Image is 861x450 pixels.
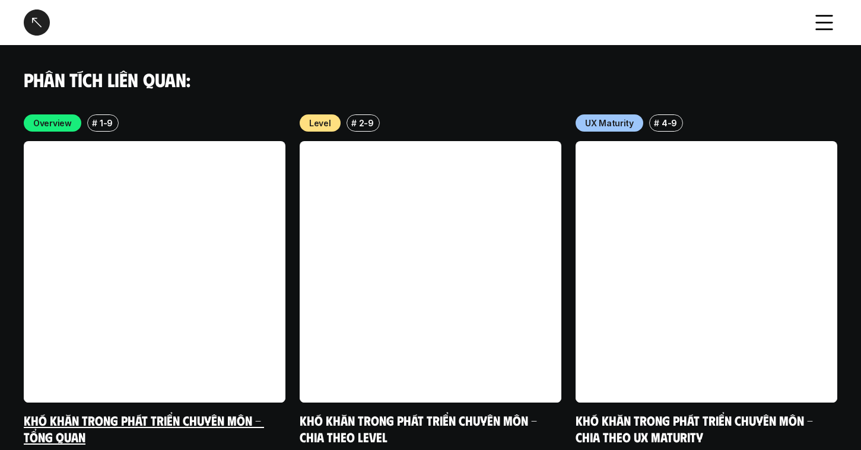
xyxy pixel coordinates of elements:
[585,117,634,129] p: UX Maturity
[33,117,72,129] p: Overview
[662,117,677,129] p: 4-9
[100,117,113,129] p: 1-9
[359,117,374,129] p: 2-9
[654,119,659,127] h6: #
[309,117,331,129] p: Level
[24,412,264,445] a: Khó khăn trong phát triển chuyên môn - Tổng quan
[576,412,816,445] a: Khó khăn trong phát triển chuyên môn - Chia theo UX Maturity
[300,412,540,445] a: Khó khăn trong phát triển chuyên môn - Chia theo level
[24,68,837,91] h4: Phân tích liên quan:
[92,119,97,127] h6: #
[351,119,357,127] h6: #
